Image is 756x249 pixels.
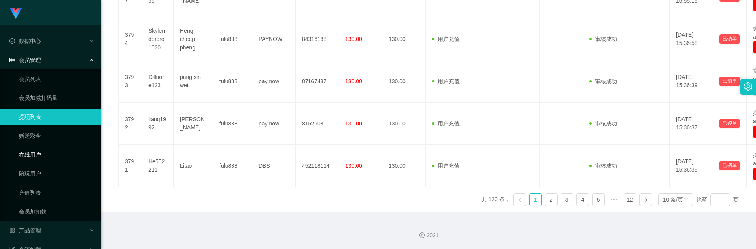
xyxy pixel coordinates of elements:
[252,103,296,145] td: pay now
[670,145,713,187] td: [DATE] 15:36:35
[643,198,648,202] i: 图标: right
[561,194,573,206] a: 3
[624,193,636,206] li: 12
[19,128,94,144] a: 赠送彩金
[213,145,252,187] td: fulu888
[142,60,174,103] td: Dillnore123
[663,194,683,206] div: 10 条/页
[142,145,174,187] td: He552211
[696,193,739,206] div: 跳至 页
[589,78,617,84] span: 审核成功
[9,8,22,19] img: logo.9652507e.png
[513,193,526,206] li: 上一页
[107,231,750,240] div: 2021
[119,60,142,103] td: 3793
[589,36,617,42] span: 审核成功
[174,145,213,187] td: Litao
[345,78,362,84] span: 130.00
[529,193,542,206] li: 1
[345,120,362,127] span: 130.00
[174,103,213,145] td: [PERSON_NAME]
[545,193,558,206] li: 2
[608,193,621,206] li: 向后 5 页
[561,193,573,206] li: 3
[719,34,740,44] button: 已锁单
[252,145,296,187] td: DBS
[252,18,296,60] td: PAYNOW
[719,161,740,170] button: 已锁单
[119,145,142,187] td: 3791
[174,60,213,103] td: pang sin wei
[213,103,252,145] td: fulu888
[608,193,621,206] span: •••
[530,194,541,206] a: 1
[576,193,589,206] li: 4
[19,71,94,87] a: 会员列表
[589,120,617,127] span: 审核成功
[670,60,713,103] td: [DATE] 15:36:39
[589,163,617,169] span: 审核成功
[345,36,362,42] span: 130.00
[296,103,339,145] td: 81529080
[213,60,252,103] td: fulu888
[19,90,94,106] a: 会员加减打码量
[624,194,636,206] a: 12
[419,232,425,238] i: 图标: copyright
[296,145,339,187] td: 452118114
[213,18,252,60] td: fulu888
[252,60,296,103] td: pay now
[382,103,426,145] td: 130.00
[719,119,740,128] button: 已锁单
[670,103,713,145] td: [DATE] 15:36:37
[19,166,94,182] a: 陪玩用户
[296,18,339,60] td: 84316188
[432,163,460,169] span: 用户充值
[19,204,94,219] a: 会员加扣款
[432,120,460,127] span: 用户充值
[432,78,460,84] span: 用户充值
[592,193,605,206] li: 5
[670,18,713,60] td: [DATE] 15:36:58
[545,194,557,206] a: 2
[9,57,15,63] i: 图标: table
[684,197,688,203] i: 图标: down
[482,193,510,206] li: 共 120 条，
[9,227,41,234] span: 产品管理
[517,198,522,202] i: 图标: left
[19,147,94,163] a: 在线用户
[19,185,94,200] a: 充值列表
[9,228,15,233] i: 图标: appstore-o
[382,145,426,187] td: 130.00
[9,57,41,63] span: 会员管理
[142,18,174,60] td: Skylenderpro1030
[296,60,339,103] td: 87167487
[345,163,362,169] span: 130.00
[744,82,752,91] i: 图标: setting
[142,103,174,145] td: liang1992
[9,38,15,44] i: 图标: check-circle-o
[719,77,740,86] button: 已锁单
[382,60,426,103] td: 130.00
[9,38,41,44] span: 数据中心
[639,193,652,206] li: 下一页
[432,36,460,42] span: 用户充值
[119,18,142,60] td: 3794
[174,18,213,60] td: Heng cheep pheng
[382,18,426,60] td: 130.00
[593,194,604,206] a: 5
[577,194,589,206] a: 4
[119,103,142,145] td: 3792
[19,109,94,125] a: 提现列表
